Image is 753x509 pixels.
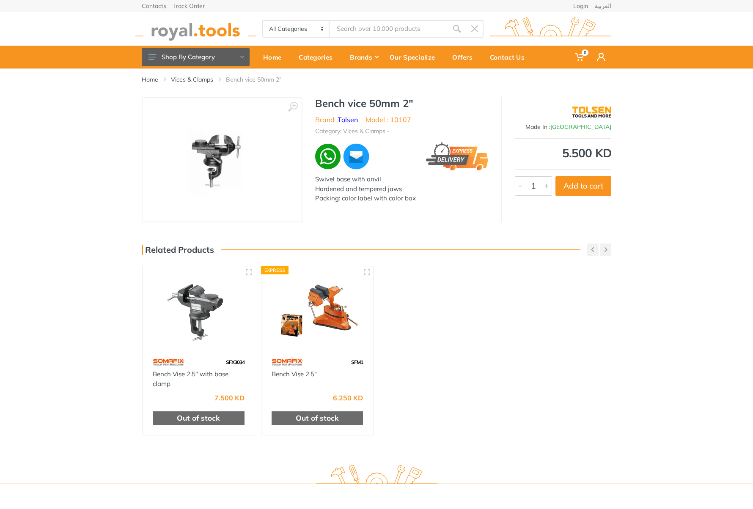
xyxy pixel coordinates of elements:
div: Contact Us [484,48,536,66]
a: Track Order [173,3,205,9]
div: Our Specialize [384,48,446,66]
nav: breadcrumb [142,75,611,84]
div: Offers [446,48,484,66]
select: Category [263,21,330,37]
img: royal.tools Logo [490,17,611,41]
img: royal.tools Logo [316,465,437,488]
img: 60.webp [272,355,303,369]
h1: Bench vice 50mm 2" [315,97,489,109]
div: Out of stock [153,411,245,425]
div: Express [261,266,289,274]
input: Site search [330,20,448,38]
div: Categories [293,48,344,66]
span: SFX3034 [226,359,245,365]
a: Contact Us [484,46,536,68]
div: 7.500 KD [214,394,245,401]
a: Home [257,46,293,68]
button: Shop By Category [142,48,250,66]
span: SFM1 [351,359,363,365]
li: Bench vice 50mm 2" [226,75,294,84]
img: Royal Tools - Bench vice 50mm 2 [169,107,275,213]
img: wa.webp [315,144,341,169]
div: Made In : [515,123,611,131]
li: Model : 10107 [366,115,411,125]
a: Login [573,3,588,9]
div: Brands [344,48,384,66]
a: Offers [446,46,484,68]
img: express.png [426,142,489,170]
img: Royal Tools - Bench Vise 2.5 [150,274,247,346]
a: Tolsen [338,115,358,124]
button: Add to cart [555,176,611,196]
span: 0 [582,49,588,56]
a: Home [142,75,158,84]
img: Royal Tools - Bench Vise 2.5 [269,274,366,346]
div: Out of stock [272,411,363,425]
img: royal.tools Logo [135,17,256,41]
div: Home [257,48,293,66]
a: Categories [293,46,344,68]
li: Brand : [315,115,358,125]
a: Bench Vise 2.5" [272,370,317,378]
span: [GEOGRAPHIC_DATA] [550,123,611,131]
img: 60.webp [153,355,184,369]
a: Contacts [142,3,166,9]
a: 0 [569,46,591,68]
a: Bench Vise 2.5" with base clamp [153,370,228,388]
a: Our Specialize [384,46,446,68]
div: 5.500 KD [515,147,611,159]
img: ma.webp [342,142,370,170]
img: Tolsen [572,101,612,123]
div: 6.250 KD [333,394,363,401]
a: العربية [595,3,611,9]
h3: Related Products [142,245,214,255]
li: Category: Vices & Clamps - [315,127,390,136]
div: Swivel base with anvil Hardened and tempered jaws Packing: color label with color box [315,175,489,203]
a: Vices & Clamps [171,75,213,84]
